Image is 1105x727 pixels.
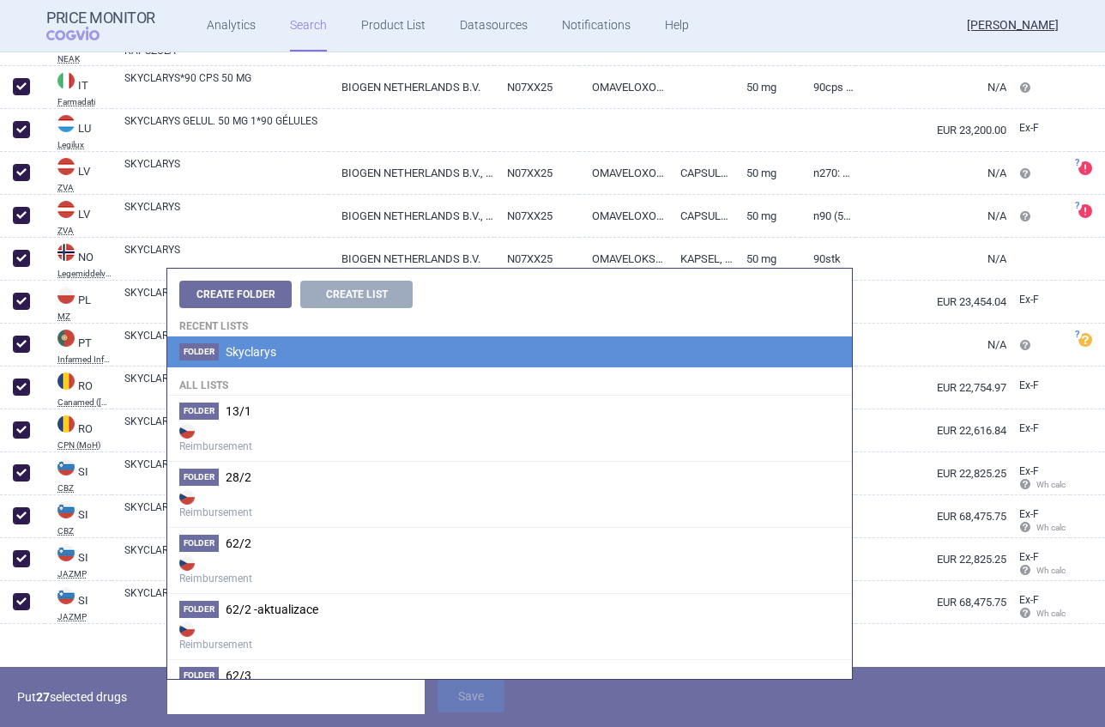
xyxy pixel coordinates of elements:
strong: 27 [36,690,50,704]
a: BIOGEN NETHERLANDS B.V. [329,238,494,280]
abbr: Legilux — List of medicinal products published by the Official Journal of the Grand Duchy of Luxe... [57,141,112,149]
p: Put selected drugs [17,680,154,714]
span: 28/2 [226,470,251,484]
a: KAPSEL, HARD [667,238,734,280]
img: Romania [57,373,75,390]
a: 50 mg [734,238,800,280]
a: 90stk [800,238,855,280]
a: N/A [855,66,1006,108]
span: Wh calc [1019,609,1066,618]
span: Wh calc [1019,480,1066,489]
a: EUR 68,475.75 [855,581,1006,623]
button: Create List [300,281,413,308]
a: SISIJAZMP [45,542,112,579]
a: LVLVZVA [45,156,112,192]
abbr: ZVA — Online database developed by State Agency of Medicines Republic of Latvia. [57,227,112,235]
span: Folder [179,601,219,618]
a: SKYCLARYS 50 MG TRDE KAPSULE [124,542,329,573]
a: 50 mg [734,152,800,194]
a: EUR 22,616.84 [855,409,1006,451]
a: BIOGEN NETHERLANDS B.V., [GEOGRAPHIC_DATA] [329,195,494,237]
button: Save [438,680,504,712]
img: Poland [57,287,75,304]
a: EUR 23,200.00 [855,109,1006,151]
a: SKYCLARYS [124,156,329,187]
a: SKYCLARYS 50 MG TRDE KAPSULE [124,500,329,530]
span: Folder [179,403,219,420]
span: Folder [179,667,219,684]
a: 90CPS 50MG [800,66,855,108]
a: EUR 22,825.25 [855,452,1006,494]
a: OMAVELOXOLONUM [579,195,667,237]
strong: Reimbursement [179,618,840,652]
h4: Recent lists [167,308,852,336]
a: N/A [855,238,1006,280]
abbr: JAZMP — List of medicinal products published by the Public Agency of the Republic of Slovenia for... [57,613,112,621]
a: ? [1078,333,1099,347]
a: Ex-F Wh calc [1006,459,1070,499]
a: ROROCPN (MoH) [45,414,112,450]
a: N07XX25 [494,66,579,108]
abbr: Canamed (Legislatie.just.ro - Canamed Annex 1) — List of maximum prices for domestic purposes. Un... [57,398,112,407]
a: ITITFarmadati [45,70,112,106]
a: OMAVELOXOLONE [579,66,667,108]
span: Wh calc [1019,523,1066,532]
a: LVLVZVA [45,199,112,235]
a: PLPLMZ [45,285,112,321]
a: ROROCanamed ([DOMAIN_NAME] - Canamed Annex 1) [45,371,112,407]
a: Ex-F [1006,288,1070,313]
a: OMAVELOXOLONUM [579,152,667,194]
abbr: CPN (MoH) — Public Catalog - List of maximum prices for international purposes. Official versions... [57,441,112,450]
span: Skyclarys [226,345,276,359]
a: OMAVELOKSOLON [579,238,667,280]
a: BIOGEN NETHERLANDS B.V., [GEOGRAPHIC_DATA] [329,152,494,194]
a: SKYCLARYS [124,199,329,230]
span: 13/1 [226,404,251,418]
img: Italy [57,72,75,89]
span: Ex-factory price [1019,465,1039,477]
img: Norway [57,244,75,261]
a: SISICBZ [45,457,112,493]
span: ? [1072,158,1082,168]
button: Create Folder [179,281,292,308]
span: Folder [179,535,219,552]
a: SKYCLARYS [124,285,329,316]
span: Ex-factory price [1019,422,1039,434]
span: Folder [179,343,219,360]
abbr: MZ — List of reimbursed medicinal products published by the Ministry of Health, Poland. [57,312,112,321]
a: Ex-F Wh calc [1006,588,1070,627]
span: Ex-factory price [1019,294,1039,306]
img: Romania [57,415,75,433]
a: N07XX25 [494,195,579,237]
a: BIOGEN NETHERLANDS B.V. [329,66,494,108]
a: SKYCLARYS [124,242,329,273]
span: Ex-factory price [1019,122,1039,134]
span: ? [1072,330,1082,340]
a: CAPSULE, HARD [667,195,734,237]
img: Latvia [57,201,75,218]
span: ? [1072,201,1082,211]
a: CAPSULE, HARD [667,152,734,194]
a: SKYCLARYS 50 MG TRDE KAPSULE [124,457,329,488]
img: Slovenia [57,458,75,476]
span: Ex-factory price [1019,551,1039,563]
a: N270: 3 × 90 (50 mg) [800,152,855,194]
strong: Price Monitor [46,9,155,27]
a: EUR 68,475.75 [855,495,1006,537]
a: PTPTInfarmed Infomed [45,328,112,364]
a: N/A [855,324,1006,366]
a: N07XX25 [494,152,579,194]
a: SISICBZ [45,500,112,536]
img: Latvia [57,158,75,175]
a: SKYCLARYS 50 MG [124,371,329,402]
a: N90 (50 mg) [800,195,855,237]
a: ? [1078,204,1099,218]
abbr: ZVA — Online database developed by State Agency of Medicines Republic of Latvia. [57,184,112,192]
span: Ex-factory price [1019,508,1039,520]
a: SKYCLARYS GELUL. 50 MG 1*90 GÉLULES [124,113,329,144]
abbr: CBZ — Online database of medical product market supply published by the Ministrstvo za zdravje, S... [57,484,112,493]
span: Folder [179,469,219,486]
span: 62/2 [226,536,251,550]
a: Ex-F [1006,373,1070,399]
a: Price MonitorCOGVIO [46,9,155,42]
